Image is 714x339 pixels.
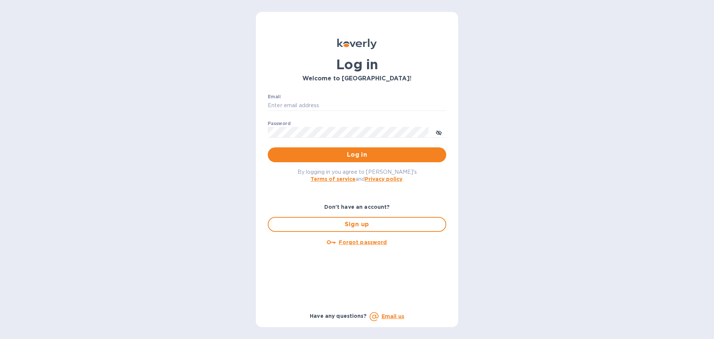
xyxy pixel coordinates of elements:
[268,147,446,162] button: Log in
[324,204,390,210] b: Don't have an account?
[431,125,446,140] button: toggle password visibility
[268,217,446,232] button: Sign up
[268,95,281,99] label: Email
[297,169,417,182] span: By logging in you agree to [PERSON_NAME]'s and .
[274,220,440,229] span: Sign up
[274,150,440,159] span: Log in
[382,313,404,319] a: Email us
[310,313,367,319] b: Have any questions?
[268,121,290,126] label: Password
[339,239,387,245] u: Forgot password
[337,39,377,49] img: Koverly
[268,100,446,111] input: Enter email address
[268,57,446,72] h1: Log in
[311,176,356,182] a: Terms of service
[365,176,402,182] a: Privacy policy
[268,75,446,82] h3: Welcome to [GEOGRAPHIC_DATA]!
